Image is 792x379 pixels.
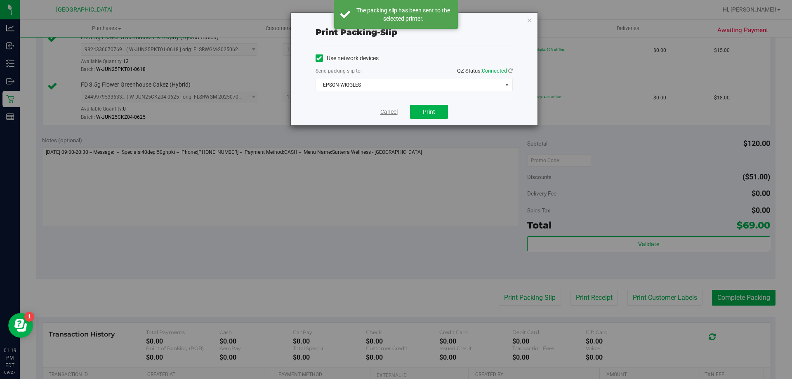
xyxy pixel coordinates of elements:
[502,79,512,91] span: select
[24,312,34,322] iframe: Resource center unread badge
[316,27,397,37] span: Print packing-slip
[482,68,507,74] span: Connected
[316,79,502,91] span: EPSON-WIGGLES
[8,313,33,338] iframe: Resource center
[457,68,513,74] span: QZ Status:
[410,105,448,119] button: Print
[316,54,379,63] label: Use network devices
[423,108,435,115] span: Print
[355,6,452,23] div: The packing slip has been sent to the selected printer.
[380,108,398,116] a: Cancel
[316,67,362,75] label: Send packing-slip to:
